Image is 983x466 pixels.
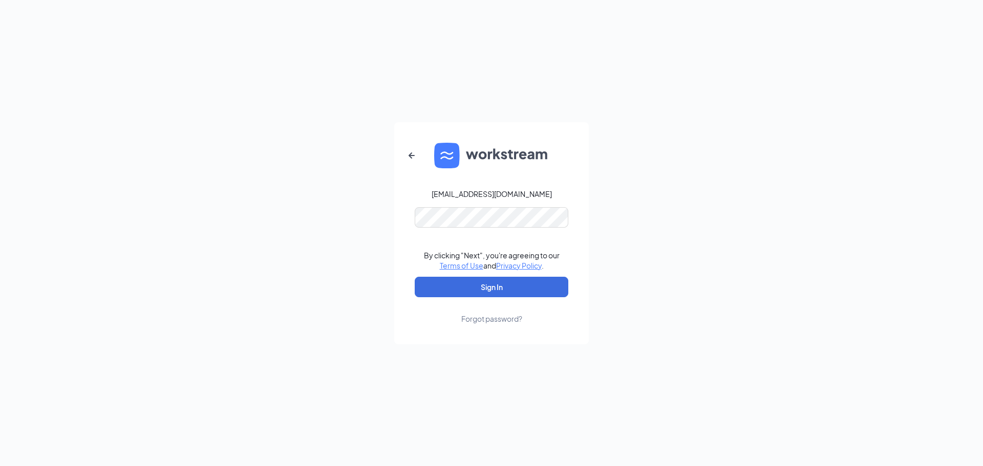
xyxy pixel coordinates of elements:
[424,250,560,271] div: By clicking "Next", you're agreeing to our and .
[496,261,542,270] a: Privacy Policy
[434,143,549,168] img: WS logo and Workstream text
[399,143,424,168] button: ArrowLeftNew
[461,314,522,324] div: Forgot password?
[461,297,522,324] a: Forgot password?
[432,189,552,199] div: [EMAIL_ADDRESS][DOMAIN_NAME]
[440,261,483,270] a: Terms of Use
[415,277,568,297] button: Sign In
[405,149,418,162] svg: ArrowLeftNew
